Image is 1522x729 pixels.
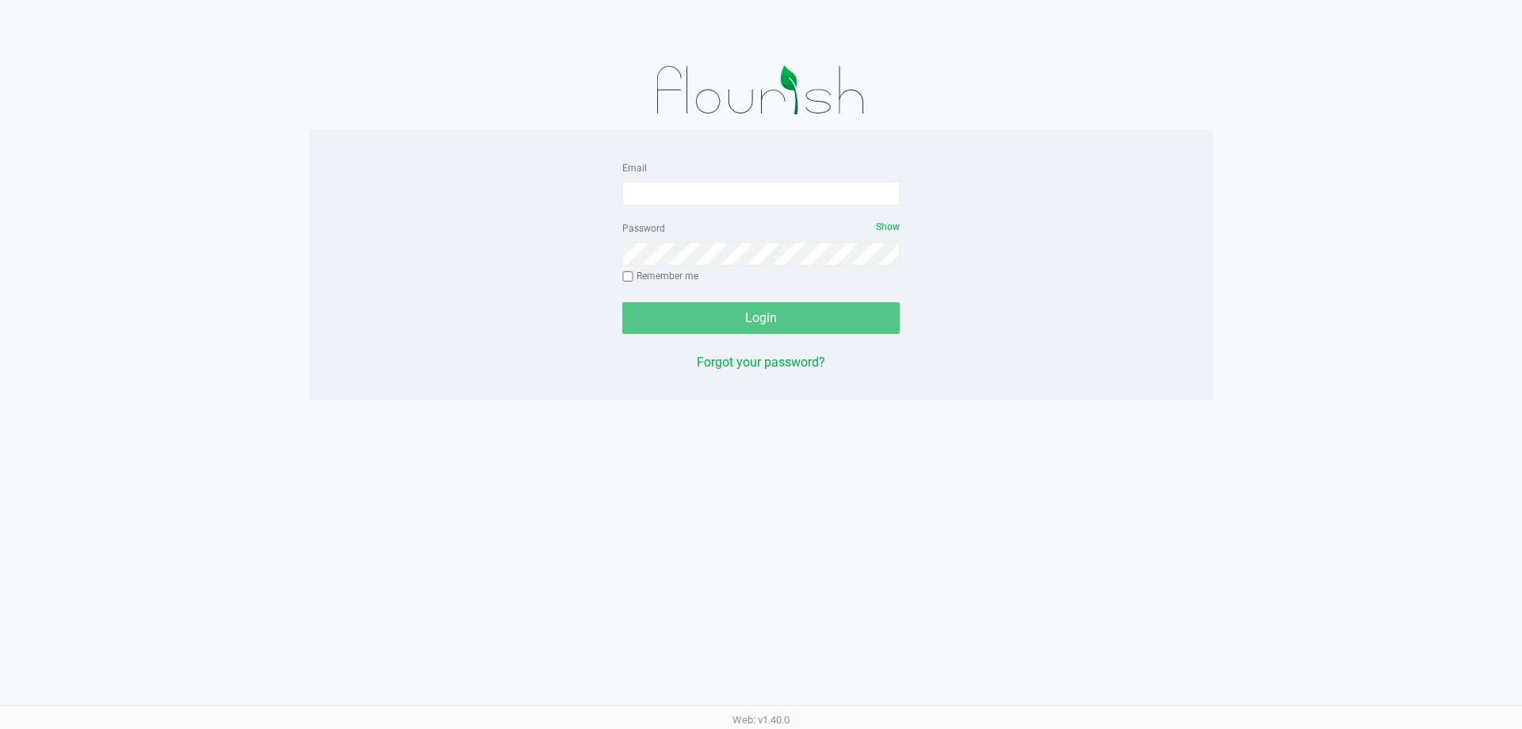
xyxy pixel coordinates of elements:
input: Remember me [622,271,633,282]
button: Forgot your password? [697,353,825,372]
span: Web: v1.40.0 [732,714,790,726]
label: Remember me [622,269,698,283]
label: Password [622,221,665,236]
span: Show [876,221,900,232]
label: Email [622,161,647,175]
